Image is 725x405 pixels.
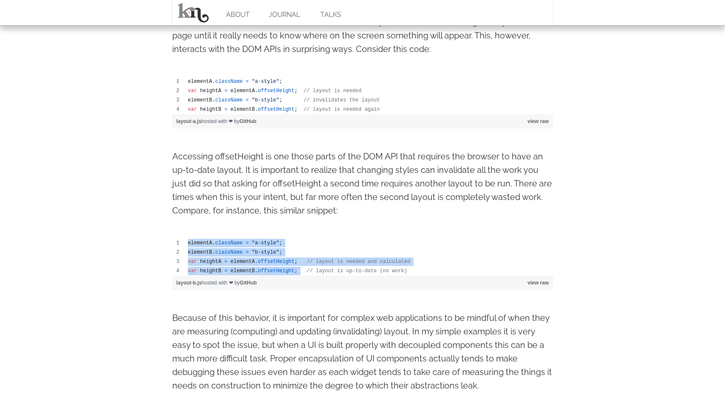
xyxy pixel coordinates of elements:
span: "b-style" [252,249,279,255]
span: className [215,79,243,85]
span: offsetHeight [258,268,294,274]
span: heightA [200,88,221,94]
span: var [188,88,197,94]
p: Accessing offsetHeight is one those parts of the DOM API that requires the browser to have an up-... [172,150,553,217]
a: view raw [527,118,549,124]
span: elementA [231,259,255,265]
span: elementB [188,97,212,103]
span: . [212,79,215,85]
div: layout-b.js content, created by kellegous on 11:52AM on January 23, 2013. [172,238,553,276]
a: layout-b.js [176,280,202,286]
span: = [224,88,227,94]
a: GitHub [240,280,257,286]
span: className [215,240,243,246]
span: ; [279,249,282,255]
span: = [246,240,249,246]
span: ; [295,88,298,94]
span: . [255,88,258,94]
span: elementB [188,249,212,255]
span: className [215,249,243,255]
span: . [212,240,215,246]
span: = [224,107,227,112]
div: layout-a.js content, created by kellegous on 11:46AM on January 23, 2013. [172,77,553,114]
span: offsetHeight [258,259,294,265]
span: elementA [231,88,255,94]
span: elementB [231,107,255,112]
span: ; [295,107,298,112]
a: view raw [527,280,549,286]
span: . [255,268,258,274]
a: GitHub [240,118,256,124]
span: "a-style" [252,79,279,85]
span: heightB [200,268,221,274]
span: . [212,249,215,255]
span: = [246,79,249,85]
span: heightA [200,259,221,265]
span: "b-style" [252,97,279,103]
span: // layout is up-to-date (no work) [307,268,408,274]
span: heightB [200,107,221,112]
a: layout-a.js [176,118,201,124]
span: = [224,259,227,265]
span: . [255,259,258,265]
p: Because of this behavior, it is important for complex web applications to be mindful of when they... [172,311,553,392]
span: // layout is needed again [303,107,380,112]
span: // layout is needed [303,88,361,94]
span: ; [279,97,282,103]
span: elementA [188,240,212,246]
span: ; [295,268,298,274]
span: // layout is needed and calculated [307,259,411,265]
span: var [188,107,197,112]
span: var [188,268,197,274]
span: var [188,259,197,265]
span: . [212,97,215,103]
span: // invalidates the layout [303,97,380,103]
span: offsetHeight [258,107,294,112]
div: hosted with ❤ by [172,114,553,129]
span: elementB [231,268,255,274]
span: . [255,107,258,112]
span: ; [295,259,298,265]
span: = [224,268,227,274]
div: hosted with ❤ by [172,276,553,290]
span: "a-style" [252,240,279,246]
span: = [246,249,249,255]
span: elementA [188,79,212,85]
span: ; [279,240,282,246]
span: className [215,97,243,103]
span: = [246,97,249,103]
span: ; [279,79,282,85]
span: offsetHeight [258,88,294,94]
